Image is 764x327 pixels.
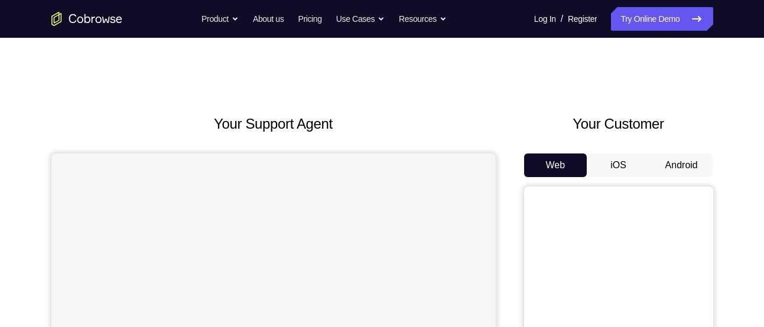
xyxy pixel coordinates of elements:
a: Register [568,7,597,31]
span: / [561,12,563,26]
a: About us [253,7,284,31]
a: Log In [534,7,556,31]
a: Pricing [298,7,321,31]
a: Try Online Demo [611,7,713,31]
button: Web [524,153,587,177]
button: iOS [587,153,650,177]
button: Resources [399,7,447,31]
h2: Your Customer [524,113,713,135]
button: Android [650,153,713,177]
button: Product [201,7,239,31]
a: Go to the home page [51,12,122,26]
button: Use Cases [336,7,385,31]
h2: Your Support Agent [51,113,496,135]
